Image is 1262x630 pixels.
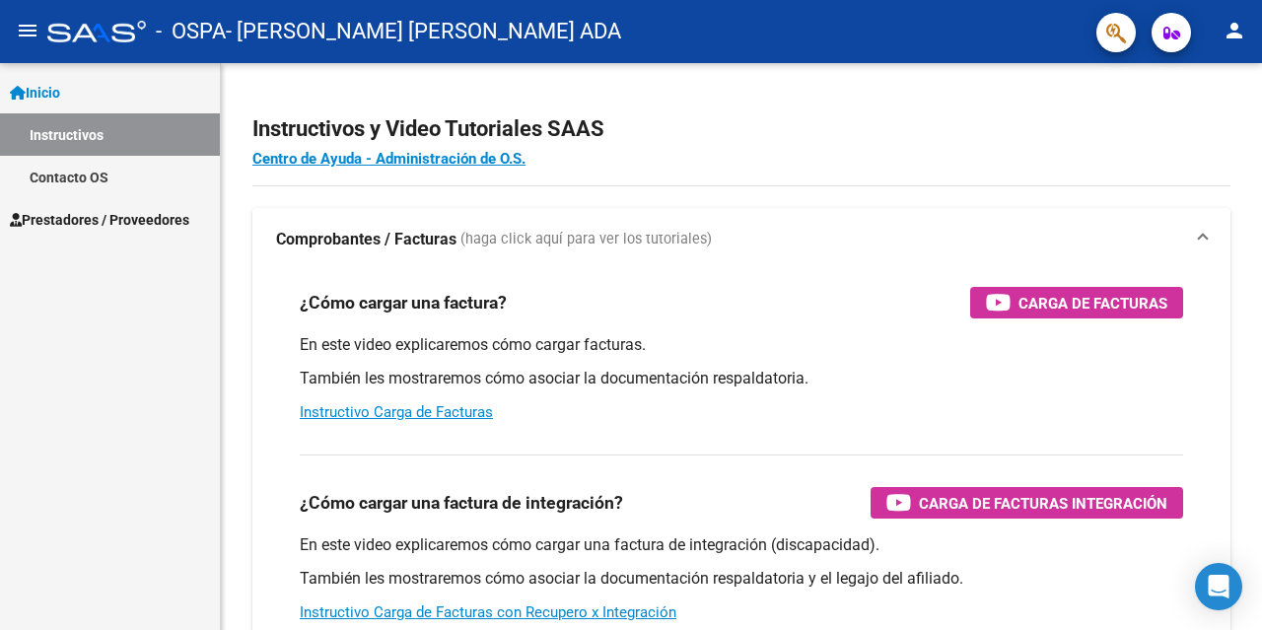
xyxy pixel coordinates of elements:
[276,229,456,250] strong: Comprobantes / Facturas
[252,208,1230,271] mat-expansion-panel-header: Comprobantes / Facturas (haga click aquí para ver los tutoriales)
[226,10,621,53] span: - [PERSON_NAME] [PERSON_NAME] ADA
[300,603,676,621] a: Instructivo Carga de Facturas con Recupero x Integración
[300,489,623,517] h3: ¿Cómo cargar una factura de integración?
[300,289,507,316] h3: ¿Cómo cargar una factura?
[300,334,1183,356] p: En este video explicaremos cómo cargar facturas.
[156,10,226,53] span: - OSPA
[10,82,60,104] span: Inicio
[970,287,1183,318] button: Carga de Facturas
[871,487,1183,519] button: Carga de Facturas Integración
[300,534,1183,556] p: En este video explicaremos cómo cargar una factura de integración (discapacidad).
[252,110,1230,148] h2: Instructivos y Video Tutoriales SAAS
[300,403,493,421] a: Instructivo Carga de Facturas
[16,19,39,42] mat-icon: menu
[1195,563,1242,610] div: Open Intercom Messenger
[460,229,712,250] span: (haga click aquí para ver los tutoriales)
[10,209,189,231] span: Prestadores / Proveedores
[252,150,526,168] a: Centro de Ayuda - Administración de O.S.
[300,368,1183,389] p: También les mostraremos cómo asociar la documentación respaldatoria.
[1223,19,1246,42] mat-icon: person
[300,568,1183,590] p: También les mostraremos cómo asociar la documentación respaldatoria y el legajo del afiliado.
[1018,291,1167,315] span: Carga de Facturas
[919,491,1167,516] span: Carga de Facturas Integración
